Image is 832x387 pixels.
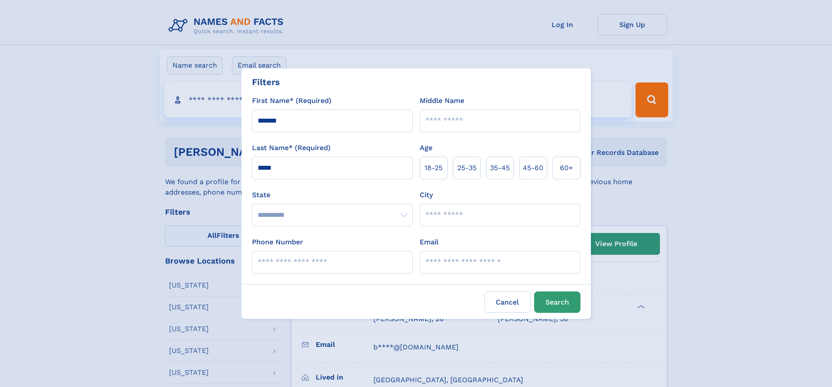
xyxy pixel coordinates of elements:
[523,163,543,173] span: 45‑60
[252,75,280,89] div: Filters
[425,163,442,173] span: 18‑25
[534,291,580,313] button: Search
[252,190,413,200] label: State
[420,190,433,200] label: City
[457,163,476,173] span: 25‑35
[252,237,303,247] label: Phone Number
[252,143,331,153] label: Last Name* (Required)
[484,291,531,313] label: Cancel
[420,237,438,247] label: Email
[420,143,432,153] label: Age
[420,96,464,106] label: Middle Name
[252,96,331,106] label: First Name* (Required)
[560,163,573,173] span: 60+
[490,163,510,173] span: 35‑45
